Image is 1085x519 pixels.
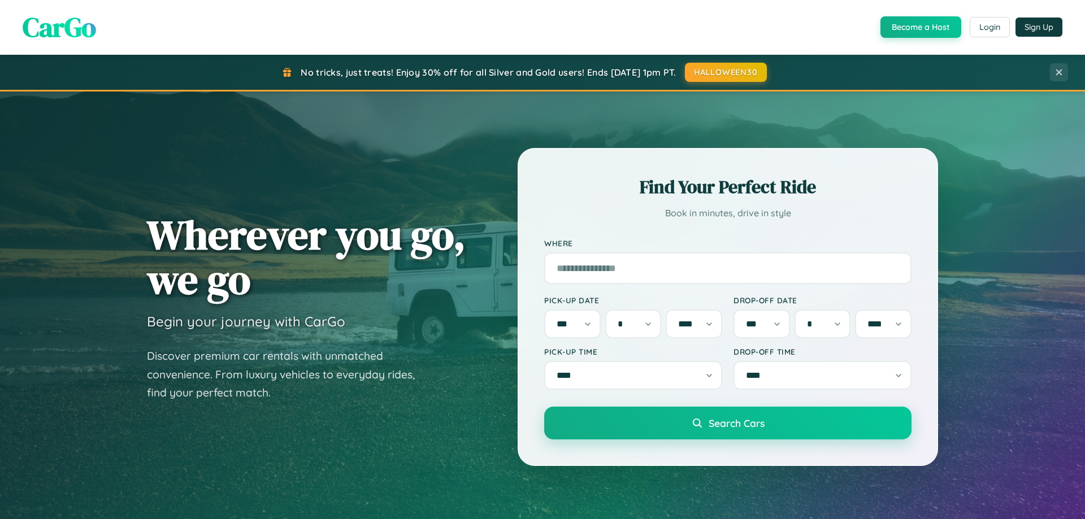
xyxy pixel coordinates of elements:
[685,63,767,82] button: HALLOWEEN30
[734,295,912,305] label: Drop-off Date
[1015,18,1062,37] button: Sign Up
[734,347,912,356] label: Drop-off Time
[544,295,722,305] label: Pick-up Date
[147,212,466,302] h1: Wherever you go, we go
[147,347,429,402] p: Discover premium car rentals with unmatched convenience. From luxury vehicles to everyday rides, ...
[544,347,722,356] label: Pick-up Time
[880,16,961,38] button: Become a Host
[544,407,912,439] button: Search Cars
[301,67,676,78] span: No tricks, just treats! Enjoy 30% off for all Silver and Gold users! Ends [DATE] 1pm PT.
[544,205,912,221] p: Book in minutes, drive in style
[544,238,912,248] label: Where
[147,313,345,330] h3: Begin your journey with CarGo
[970,17,1010,37] button: Login
[23,8,96,46] span: CarGo
[544,175,912,199] h2: Find Your Perfect Ride
[709,417,765,429] span: Search Cars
